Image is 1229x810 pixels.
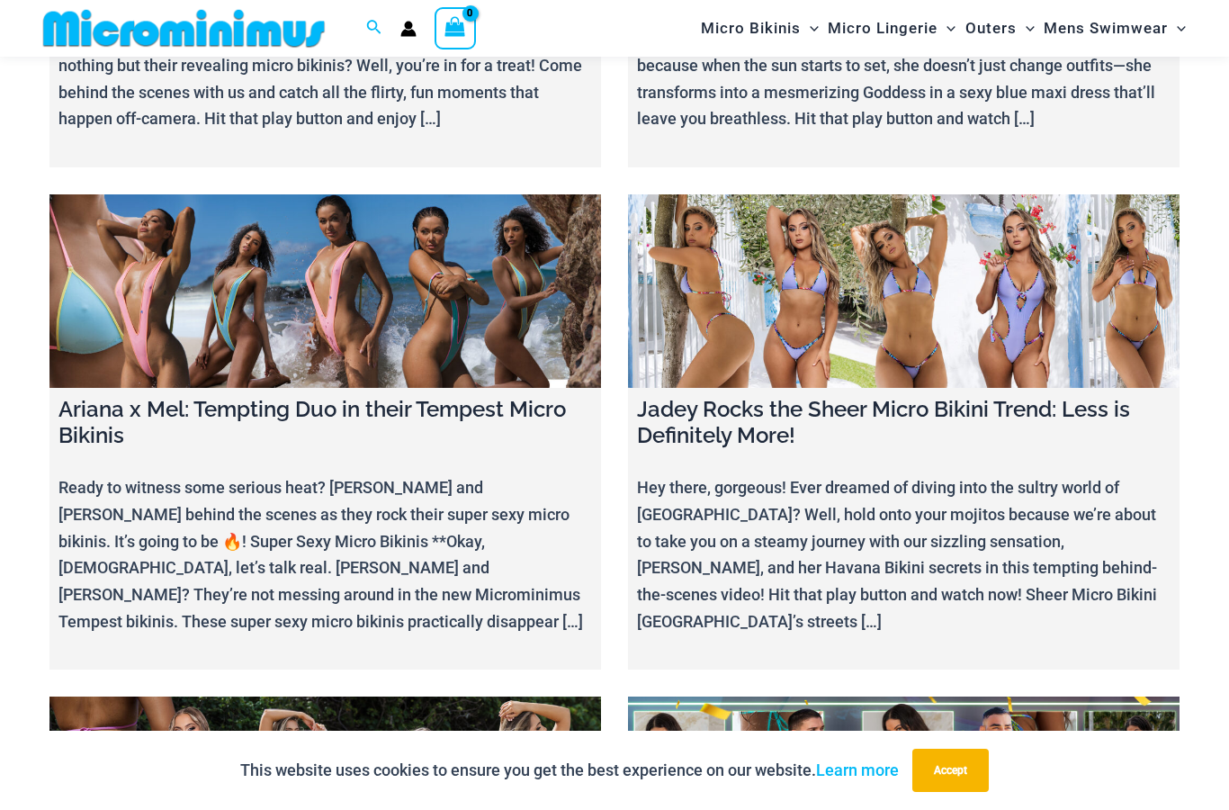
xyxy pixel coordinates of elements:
[912,749,989,792] button: Accept
[49,194,601,388] a: Ariana x Mel: Tempting Duo in their Tempest Micro Bikinis
[828,5,937,51] span: Micro Lingerie
[1017,5,1035,51] span: Menu Toggle
[965,5,1017,51] span: Outers
[1044,5,1168,51] span: Mens Swimwear
[400,21,417,37] a: Account icon link
[801,5,819,51] span: Menu Toggle
[961,5,1039,51] a: OutersMenu ToggleMenu Toggle
[816,760,899,779] a: Learn more
[366,17,382,40] a: Search icon link
[696,5,823,51] a: Micro BikinisMenu ToggleMenu Toggle
[1039,5,1190,51] a: Mens SwimwearMenu ToggleMenu Toggle
[637,474,1171,634] p: Hey there, gorgeous! Ever dreamed of diving into the sultry world of [GEOGRAPHIC_DATA]? Well, hol...
[628,194,1180,388] a: Jadey Rocks the Sheer Micro Bikini Trend: Less is Definitely More!
[694,3,1193,54] nav: Site Navigation
[823,5,960,51] a: Micro LingerieMenu ToggleMenu Toggle
[58,474,592,634] p: Ready to witness some serious heat? [PERSON_NAME] and [PERSON_NAME] behind the scenes as they roc...
[637,397,1171,449] h4: Jadey Rocks the Sheer Micro Bikini Trend: Less is Definitely More!
[937,5,955,51] span: Menu Toggle
[240,757,899,784] p: This website uses cookies to ensure you get the best experience on our website.
[701,5,801,51] span: Micro Bikinis
[58,397,592,449] h4: Ariana x Mel: Tempting Duo in their Tempest Micro Bikinis
[36,8,332,49] img: MM SHOP LOGO FLAT
[1168,5,1186,51] span: Menu Toggle
[435,7,476,49] a: View Shopping Cart, empty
